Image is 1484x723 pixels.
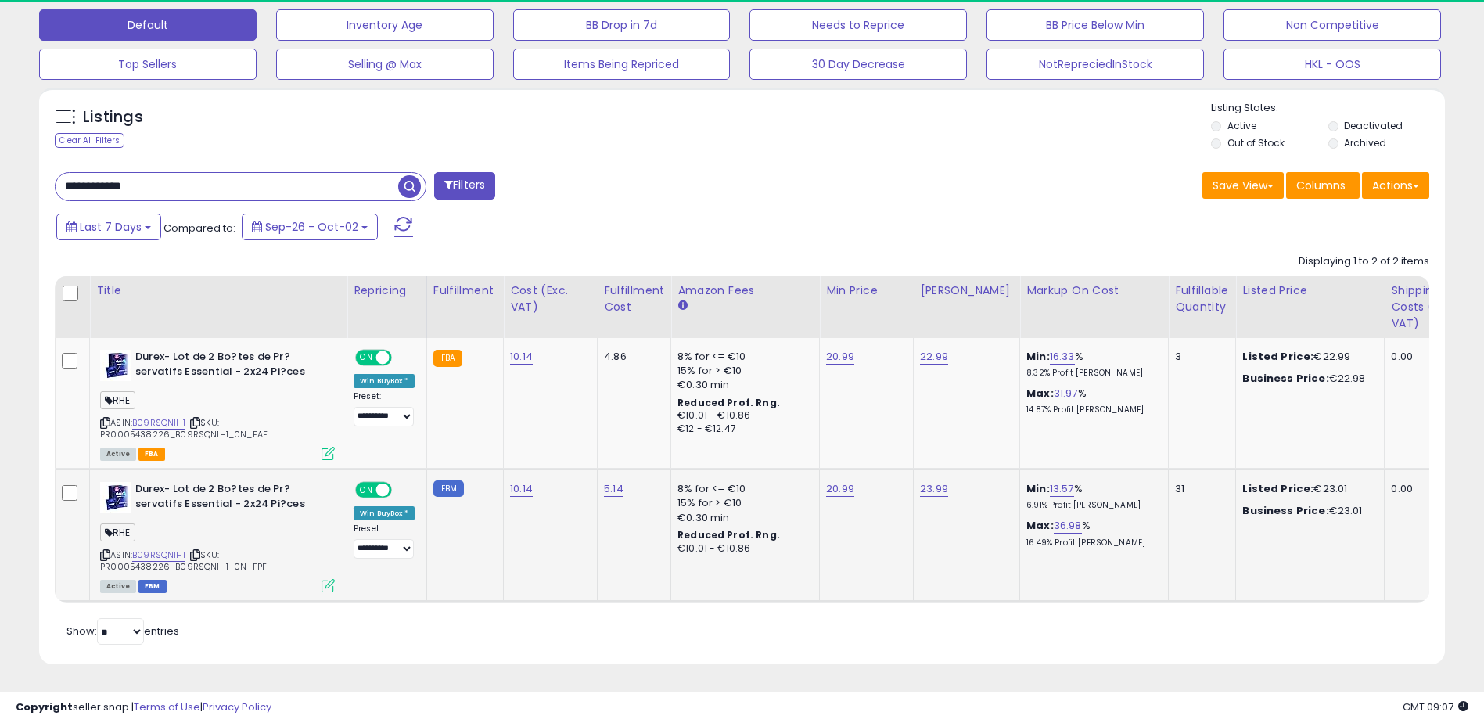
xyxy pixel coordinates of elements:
[749,49,967,80] button: 30 Day Decrease
[276,9,494,41] button: Inventory Age
[132,549,185,562] a: B09RSQN1H1
[920,349,948,365] a: 22.99
[604,282,664,315] div: Fulfillment Cost
[510,349,533,365] a: 10.14
[354,391,415,426] div: Preset:
[83,106,143,128] h5: Listings
[163,221,235,236] span: Compared to:
[242,214,378,240] button: Sep-26 - Oct-02
[1296,178,1346,193] span: Columns
[677,282,813,299] div: Amazon Fees
[677,496,807,510] div: 15% for > €10
[1242,371,1328,386] b: Business Price:
[100,391,135,409] span: RHE
[100,350,131,381] img: 41JqDlYdgsL._SL40_.jpg
[1391,482,1466,496] div: 0.00
[390,484,415,497] span: OFF
[138,580,167,593] span: FBM
[100,482,131,513] img: 41JqDlYdgsL._SL40_.jpg
[677,299,687,313] small: Amazon Fees.
[1223,49,1441,80] button: HKL - OOS
[354,523,415,559] div: Preset:
[433,480,464,497] small: FBM
[986,9,1204,41] button: BB Price Below Min
[433,282,497,299] div: Fulfillment
[1026,405,1156,415] p: 14.87% Profit [PERSON_NAME]
[677,423,807,436] div: €12 - €12.47
[1175,350,1223,364] div: 3
[1223,9,1441,41] button: Non Competitive
[677,378,807,392] div: €0.30 min
[1054,386,1078,401] a: 31.97
[132,416,185,430] a: B09RSQN1H1
[826,481,854,497] a: 20.99
[1242,481,1313,496] b: Listed Price:
[203,700,271,714] a: Privacy Policy
[39,49,257,80] button: Top Sellers
[1286,172,1360,199] button: Columns
[434,172,495,200] button: Filters
[100,523,135,541] span: RHE
[1211,101,1445,116] p: Listing States:
[1026,518,1054,533] b: Max:
[16,700,73,714] strong: Copyright
[513,49,731,80] button: Items Being Repriced
[986,49,1204,80] button: NotRepreciedInStock
[1026,368,1156,379] p: 8.32% Profit [PERSON_NAME]
[1175,282,1229,315] div: Fulfillable Quantity
[826,282,907,299] div: Min Price
[1242,372,1372,386] div: €22.98
[1242,504,1372,518] div: €23.01
[1242,349,1313,364] b: Listed Price:
[1202,172,1284,199] button: Save View
[100,350,335,459] div: ASIN:
[354,506,415,520] div: Win BuyBox *
[677,482,807,496] div: 8% for <= €10
[1054,518,1082,534] a: 36.98
[1050,349,1075,365] a: 16.33
[1242,282,1378,299] div: Listed Price
[1026,349,1050,364] b: Min:
[80,219,142,235] span: Last 7 Days
[39,9,257,41] button: Default
[1362,172,1429,199] button: Actions
[604,481,623,497] a: 5.14
[677,528,780,541] b: Reduced Prof. Rng.
[100,549,267,572] span: | SKU: PR0005438226_B09RSQN1H1_0N_FPF
[1227,136,1285,149] label: Out of Stock
[1242,482,1372,496] div: €23.01
[749,9,967,41] button: Needs to Reprice
[1026,519,1156,548] div: %
[513,9,731,41] button: BB Drop in 7d
[1344,136,1386,149] label: Archived
[357,351,376,365] span: ON
[100,448,136,461] span: All listings currently available for purchase on Amazon
[677,350,807,364] div: 8% for <= €10
[1026,538,1156,549] p: 16.49% Profit [PERSON_NAME]
[677,364,807,378] div: 15% for > €10
[1026,282,1162,299] div: Markup on Cost
[1403,700,1468,714] span: 2025-10-10 09:07 GMT
[920,481,948,497] a: 23.99
[96,282,340,299] div: Title
[354,282,420,299] div: Repricing
[56,214,161,240] button: Last 7 Days
[135,482,325,515] b: Durex- Lot de 2 Bo?tes de Pr?servatifs Essential - 2x24 Pi?ces
[1026,350,1156,379] div: %
[354,374,415,388] div: Win BuyBox *
[510,282,591,315] div: Cost (Exc. VAT)
[920,282,1013,299] div: [PERSON_NAME]
[604,350,659,364] div: 4.86
[1026,500,1156,511] p: 6.91% Profit [PERSON_NAME]
[1026,386,1054,401] b: Max:
[55,133,124,148] div: Clear All Filters
[510,481,533,497] a: 10.14
[1026,482,1156,511] div: %
[16,700,271,715] div: seller snap | |
[1391,350,1466,364] div: 0.00
[677,396,780,409] b: Reduced Prof. Rng.
[390,351,415,365] span: OFF
[1050,481,1074,497] a: 13.57
[1299,254,1429,269] div: Displaying 1 to 2 of 2 items
[357,484,376,497] span: ON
